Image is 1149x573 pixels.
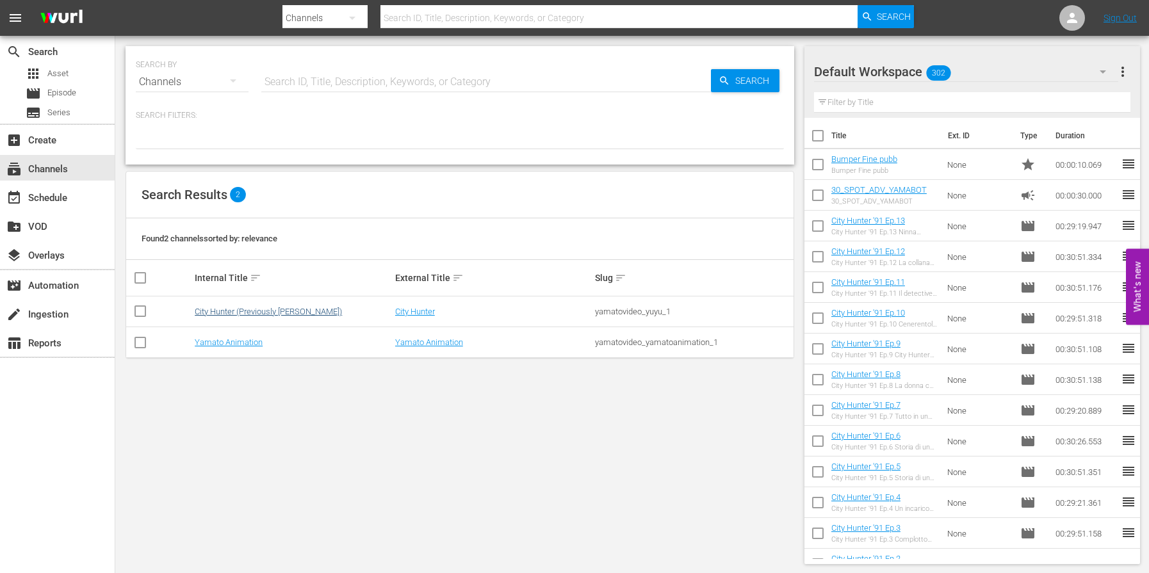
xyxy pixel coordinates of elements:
td: None [942,395,1015,426]
td: 00:00:10.069 [1050,149,1121,180]
td: 00:30:51.138 [1050,364,1121,395]
td: None [942,241,1015,272]
a: City Hunter '91 Ep.3 [831,523,900,533]
div: yamatovideo_yuyu_1 [595,307,792,316]
div: Slug [595,270,792,286]
span: Ad [1020,188,1036,203]
span: menu [8,10,23,26]
a: City Hunter '91 Ep.13 [831,216,905,225]
td: None [942,456,1015,487]
span: Episode [1020,556,1036,572]
a: Bumper Fine pubb [831,154,897,164]
span: Overlays [6,248,22,263]
span: Episode [1020,495,1036,510]
button: Search [711,69,779,92]
td: None [942,518,1015,549]
span: VOD [6,219,22,234]
div: City Hunter '91 Ep.12 La collana dei ricordi [831,259,937,267]
span: reorder [1121,433,1136,448]
span: Found 2 channels sorted by: relevance [142,234,277,243]
div: yamatovideo_yamatoanimation_1 [595,337,792,347]
div: City Hunter '91 Ep.10 Cenerentola per una notte [831,320,937,328]
td: 00:29:19.947 [1050,211,1121,241]
span: Episode [1020,372,1036,387]
a: Yamato Animation [395,337,463,347]
span: Asset [26,66,41,81]
span: reorder [1121,402,1136,417]
td: None [942,211,1015,241]
span: reorder [1121,248,1136,264]
td: 00:30:51.351 [1050,456,1121,487]
span: reorder [1121,156,1136,172]
span: Search [730,69,779,92]
img: ans4CAIJ8jUAAAAAAAAAAAAAAAAAAAAAAAAgQb4GAAAAAAAAAAAAAAAAAAAAAAAAJMjXAAAAAAAAAAAAAAAAAAAAAAAAgAT5G... [31,3,92,33]
td: 00:29:21.361 [1050,487,1121,518]
div: City Hunter '91 Ep.11 Il detective che amò [PERSON_NAME] [831,289,937,298]
span: reorder [1121,218,1136,233]
td: 00:29:51.158 [1050,518,1121,549]
th: Type [1013,118,1048,154]
a: City Hunter '91 Ep.2 [831,554,900,563]
span: Search [6,44,22,60]
button: more_vert [1115,56,1130,87]
span: Search [877,5,911,28]
td: None [942,149,1015,180]
span: reorder [1121,556,1136,571]
span: sort [250,272,261,284]
span: Create [6,133,22,148]
span: Episode [1020,403,1036,418]
a: City Hunter '91 Ep.8 [831,369,900,379]
span: sort [452,272,464,284]
span: Channels [6,161,22,177]
td: 00:00:30.000 [1050,180,1121,211]
td: None [942,272,1015,303]
td: 00:30:51.334 [1050,241,1121,272]
span: reorder [1121,279,1136,295]
span: Automation [6,278,22,293]
th: Duration [1048,118,1125,154]
button: Search [858,5,914,28]
div: Default Workspace [814,54,1118,90]
span: Series [26,105,41,120]
span: Episode [1020,249,1036,264]
a: Sign Out [1104,13,1137,23]
td: 00:29:20.889 [1050,395,1121,426]
span: Reports [6,335,22,351]
div: Bumper Fine pubb [831,166,897,175]
span: 2 [230,187,246,202]
span: reorder [1121,464,1136,479]
div: City Hunter '91 Ep.6 Storia di un fantasma (seconda parte) [831,443,937,451]
span: Asset [47,67,69,80]
button: Open Feedback Widget [1126,248,1149,325]
span: reorder [1121,371,1136,387]
td: 00:30:51.176 [1050,272,1121,303]
div: City Hunter '91 Ep.8 La donna che grida vendetta [831,382,937,390]
div: External Title [395,270,592,286]
div: Internal Title [195,270,391,286]
div: City Hunter '91 Ep.4 Un incarico particolare [831,504,937,513]
span: Schedule [6,190,22,206]
a: Yamato Animation [195,337,263,347]
span: Search Results [142,187,227,202]
div: Channels [136,64,249,100]
div: City Hunter '91 Ep.7 Tutto in un giorno [831,412,937,421]
a: 30_SPOT_ADV_YAMABOT [831,185,927,195]
th: Title [831,118,940,154]
span: reorder [1121,187,1136,202]
th: Ext. ID [940,118,1013,154]
span: Ingestion [6,307,22,322]
span: Episode [26,86,41,101]
span: Episode [1020,218,1036,234]
span: more_vert [1115,64,1130,79]
span: Promo [1020,157,1036,172]
span: reorder [1121,310,1136,325]
div: City Hunter '91 Ep.3 Complotto regale [831,535,937,544]
a: City Hunter '91 Ep.11 [831,277,905,287]
td: None [942,364,1015,395]
span: Episode [47,86,76,99]
div: 30_SPOT_ADV_YAMABOT [831,197,927,206]
div: City Hunter '91 Ep.13 Ninna nanna funebre [831,228,937,236]
span: reorder [1121,341,1136,356]
a: City Hunter '91 Ep.9 [831,339,900,348]
span: Episode [1020,280,1036,295]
